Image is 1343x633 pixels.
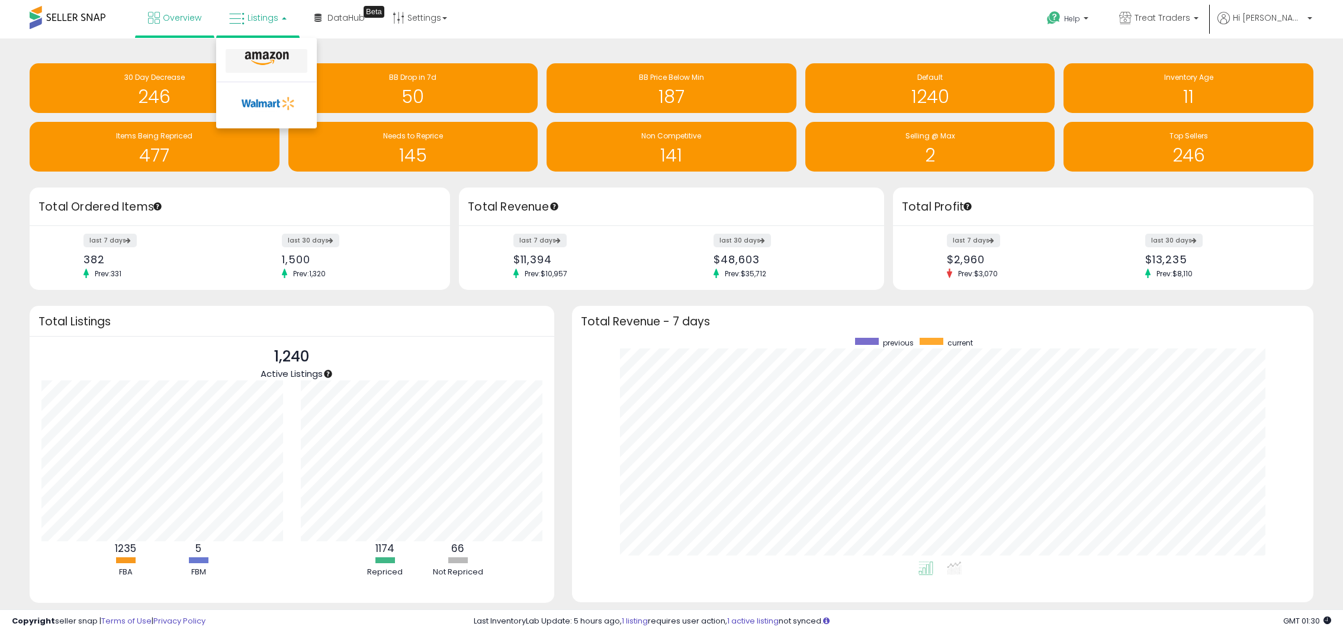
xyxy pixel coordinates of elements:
[513,253,663,266] div: $11,394
[101,615,152,626] a: Terms of Use
[282,253,429,266] div: 1,500
[38,317,545,326] h3: Total Listings
[83,234,137,247] label: last 7 days
[805,122,1055,172] a: Selling @ Max 2
[116,131,192,141] span: Items Being Repriced
[364,6,384,18] div: Tooltip anchor
[947,253,1094,266] div: $2,960
[727,615,779,626] a: 1 active listing
[1064,14,1080,24] span: Help
[719,269,772,279] span: Prev: $35,712
[549,201,560,212] div: Tooltip anchor
[714,253,863,266] div: $48,603
[1217,12,1312,38] a: Hi [PERSON_NAME]
[468,199,875,215] h3: Total Revenue
[1233,12,1304,24] span: Hi [PERSON_NAME]
[30,122,279,172] a: Items Being Repriced 477
[389,72,436,82] span: BB Drop in 7d
[323,369,333,379] div: Tooltip anchor
[641,131,701,141] span: Non Competitive
[947,338,973,348] span: current
[1064,63,1313,113] a: Inventory Age 11
[36,146,274,165] h1: 477
[375,541,394,556] b: 1174
[547,122,796,172] a: Non Competitive 141
[153,615,205,626] a: Privacy Policy
[1037,2,1100,38] a: Help
[248,12,278,24] span: Listings
[714,234,771,247] label: last 30 days
[622,615,648,626] a: 1 listing
[639,72,704,82] span: BB Price Below Min
[947,234,1000,247] label: last 7 days
[115,541,136,556] b: 1235
[288,63,538,113] a: BB Drop in 7d 50
[1145,234,1203,247] label: last 30 days
[905,131,955,141] span: Selling @ Max
[1069,146,1307,165] h1: 246
[12,616,205,627] div: seller snap | |
[1135,12,1190,24] span: Treat Traders
[1069,87,1307,106] h1: 11
[1151,269,1199,279] span: Prev: $8,110
[83,253,231,266] div: 382
[962,201,973,212] div: Tooltip anchor
[327,12,365,24] span: DataHub
[195,541,201,556] b: 5
[288,122,538,172] a: Needs to Reprice 145
[1164,72,1213,82] span: Inventory Age
[261,367,323,380] span: Active Listings
[513,234,567,247] label: last 7 days
[12,615,55,626] strong: Copyright
[581,317,1305,326] h3: Total Revenue - 7 days
[547,63,796,113] a: BB Price Below Min 187
[422,567,493,578] div: Not Repriced
[38,199,441,215] h3: Total Ordered Items
[811,87,1049,106] h1: 1240
[1046,11,1061,25] i: Get Help
[1283,615,1331,626] span: 2025-09-16 01:30 GMT
[952,269,1004,279] span: Prev: $3,070
[124,72,185,82] span: 30 Day Decrease
[917,72,943,82] span: Default
[163,567,234,578] div: FBM
[1145,253,1293,266] div: $13,235
[36,87,274,106] h1: 246
[282,234,339,247] label: last 30 days
[89,269,127,279] span: Prev: 331
[294,146,532,165] h1: 145
[805,63,1055,113] a: Default 1240
[474,616,1331,627] div: Last InventoryLab Update: 5 hours ago, requires user action, not synced.
[552,146,791,165] h1: 141
[552,87,791,106] h1: 187
[294,87,532,106] h1: 50
[1064,122,1313,172] a: Top Sellers 246
[383,131,443,141] span: Needs to Reprice
[451,541,464,556] b: 66
[883,338,914,348] span: previous
[90,567,161,578] div: FBA
[30,63,279,113] a: 30 Day Decrease 246
[1169,131,1208,141] span: Top Sellers
[287,269,332,279] span: Prev: 1,320
[261,345,323,368] p: 1,240
[823,617,830,625] i: Click here to read more about un-synced listings.
[811,146,1049,165] h1: 2
[349,567,420,578] div: Repriced
[163,12,201,24] span: Overview
[902,199,1305,215] h3: Total Profit
[152,201,163,212] div: Tooltip anchor
[519,269,573,279] span: Prev: $10,957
